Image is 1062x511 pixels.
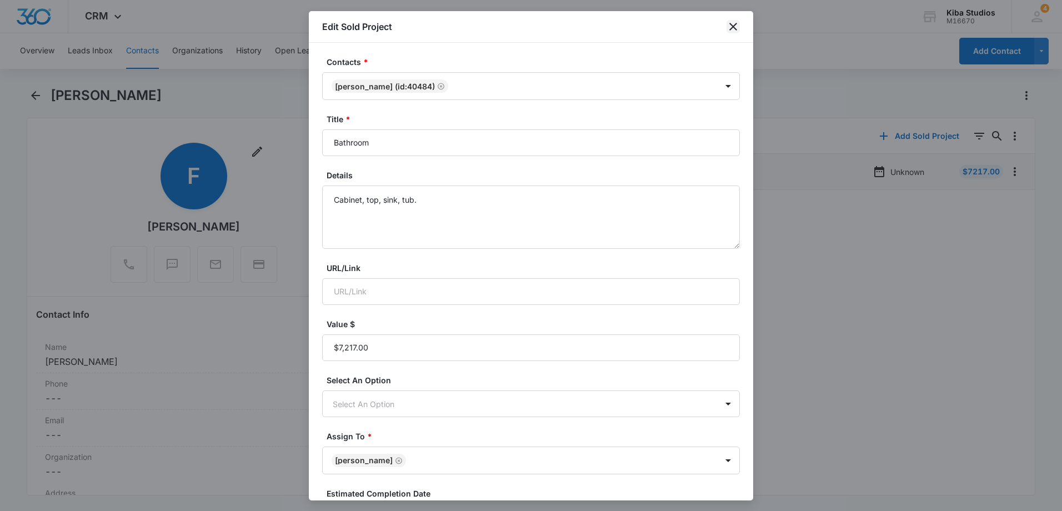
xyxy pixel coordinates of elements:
[322,20,392,33] h1: Edit Sold Project
[322,334,740,361] input: Value $
[727,20,740,33] button: close
[327,169,744,181] label: Details
[327,318,744,330] label: Value $
[335,457,393,464] div: [PERSON_NAME]
[327,430,744,442] label: Assign To
[322,278,740,305] input: URL/Link
[327,374,744,386] label: Select An Option
[327,56,744,68] label: Contacts
[322,129,740,156] input: Title
[327,113,744,125] label: Title
[327,262,744,274] label: URL/Link
[393,457,403,464] div: Remove Cinthya Espinoza
[327,488,744,499] label: Estimated Completion Date
[335,82,435,91] div: [PERSON_NAME] (ID:40484)
[435,82,445,90] div: Remove Fisher (ID:40484)
[322,186,740,249] textarea: Cabinet, top, sink, tub.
